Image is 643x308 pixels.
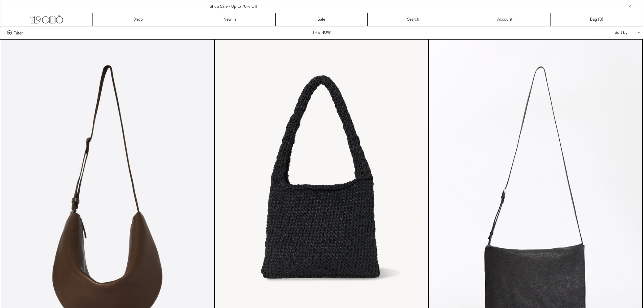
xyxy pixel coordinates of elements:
span: ) [599,17,603,23]
a: Bag () [551,13,643,26]
a: Search [368,13,459,26]
a: Shop Sale - Up to 70% Off [210,4,257,9]
a: New In [184,13,276,26]
div: Sort by [575,26,636,39]
span: 0 [599,17,602,22]
a: Account [459,13,551,26]
a: Shop [92,13,184,26]
a: Sale [276,13,368,26]
span: Filter [14,30,23,35]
